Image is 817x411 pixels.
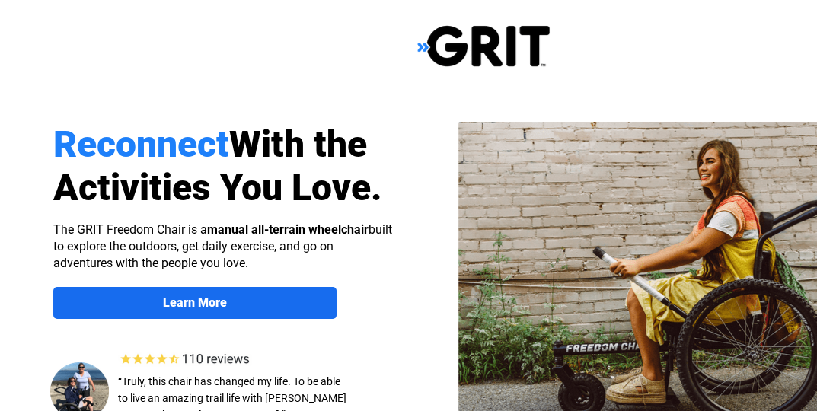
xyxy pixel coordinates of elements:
a: Learn More [53,287,337,319]
span: Reconnect [53,123,229,166]
strong: Learn More [163,295,227,310]
strong: manual all-terrain wheelchair [207,222,369,237]
span: With the [229,123,367,166]
span: Activities You Love. [53,166,382,209]
span: The GRIT Freedom Chair is a built to explore the outdoors, get daily exercise, and go on adventur... [53,222,392,270]
input: Get more information [54,368,185,397]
